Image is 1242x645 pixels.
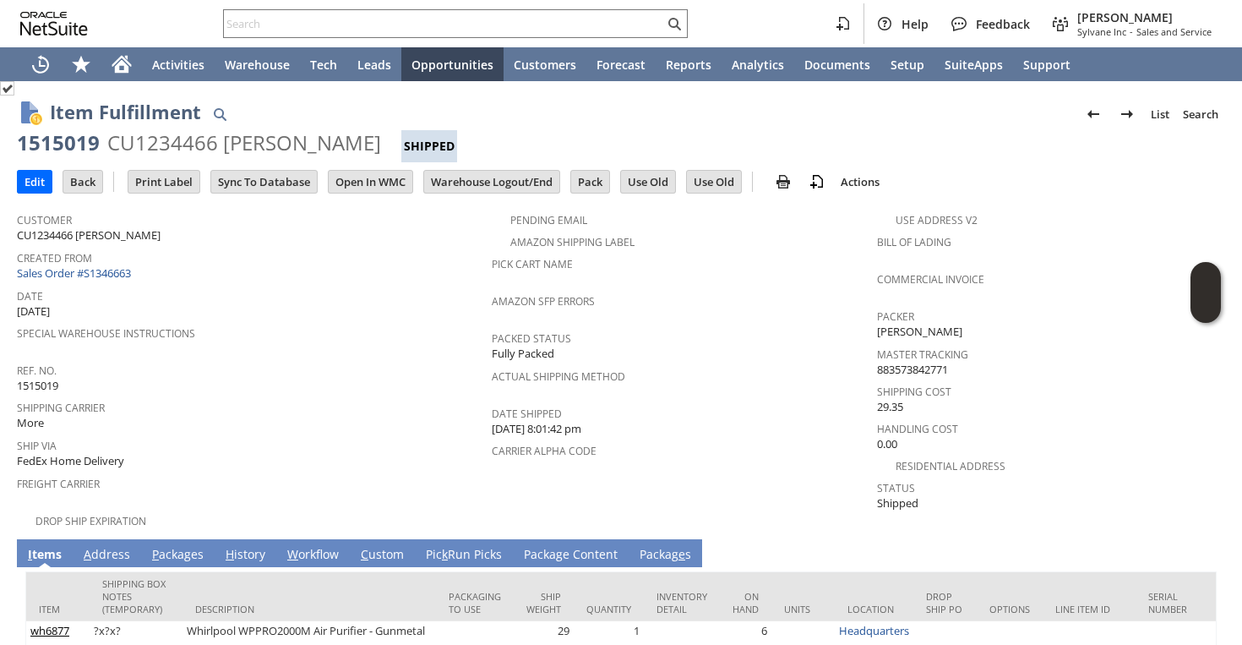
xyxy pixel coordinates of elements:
[976,16,1030,32] span: Feedback
[329,171,412,193] input: Open In WMC
[520,546,622,565] a: Package Content
[877,272,984,287] a: Commercial Invoice
[142,47,215,81] a: Activities
[492,444,596,458] a: Carrier Alpha Code
[1117,104,1137,124] img: Next
[1055,603,1123,615] div: Line Item ID
[287,546,298,562] span: W
[664,14,684,34] svg: Search
[877,347,968,362] a: Master Tracking
[1077,25,1126,38] span: Sylvane Inc
[896,213,978,227] a: Use Address V2
[1136,25,1212,38] span: Sales and Service
[586,603,631,615] div: Quantity
[24,546,66,565] a: Items
[877,495,918,511] span: Shipped
[102,577,170,615] div: Shipping Box Notes (Temporary)
[152,57,204,73] span: Activities
[556,546,563,562] span: g
[17,251,92,265] a: Created From
[225,57,290,73] span: Warehouse
[1013,47,1081,81] a: Support
[586,47,656,81] a: Forecast
[666,57,711,73] span: Reports
[20,47,61,81] a: Recent Records
[17,378,58,394] span: 1515019
[732,57,784,73] span: Analytics
[571,171,609,193] input: Pack
[17,265,135,281] a: Sales Order #S1346663
[17,326,195,341] a: Special Warehouse Instructions
[17,401,105,415] a: Shipping Carrier
[17,227,161,243] span: CU1234466 [PERSON_NAME]
[211,171,317,193] input: Sync To Database
[17,129,100,156] div: 1515019
[30,623,69,638] a: wh6877
[877,235,951,249] a: Bill Of Lading
[989,603,1030,615] div: Options
[1144,101,1176,128] a: List
[224,14,664,34] input: Search
[310,57,337,73] span: Tech
[442,546,448,562] span: k
[504,47,586,81] a: Customers
[896,459,1005,473] a: Residential Address
[17,453,124,469] span: FedEx Home Delivery
[621,171,675,193] input: Use Old
[877,481,915,495] a: Status
[687,171,741,193] input: Use Old
[733,590,759,615] div: On Hand
[61,47,101,81] div: Shortcuts
[411,57,493,73] span: Opportunities
[492,421,581,437] span: [DATE] 8:01:42 pm
[112,54,132,74] svg: Home
[101,47,142,81] a: Home
[1023,57,1070,73] span: Support
[596,57,646,73] span: Forecast
[678,546,685,562] span: e
[148,546,208,565] a: Packages
[401,47,504,81] a: Opportunities
[656,47,722,81] a: Reports
[773,172,793,192] img: print.svg
[945,57,1003,73] span: SuiteApps
[1190,293,1221,324] span: Oracle Guided Learning Widget. To move around, please hold and drag
[492,294,595,309] a: Amazon SFP Errors
[50,98,201,126] h1: Item Fulfillment
[128,171,199,193] input: Print Label
[877,385,951,399] a: Shipping Cost
[877,436,897,452] span: 0.00
[807,172,827,192] img: add-record.svg
[79,546,134,565] a: Address
[492,346,554,362] span: Fully Packed
[17,415,44,431] span: More
[401,130,457,162] div: Shipped
[656,590,707,615] div: Inventory Detail
[526,590,561,615] div: Ship Weight
[84,546,91,562] span: A
[492,407,562,421] a: Date Shipped
[834,174,886,189] a: Actions
[152,546,159,562] span: P
[1148,590,1216,615] div: Serial Number
[449,590,501,615] div: Packaging to Use
[300,47,347,81] a: Tech
[28,546,32,562] span: I
[891,57,924,73] span: Setup
[107,129,381,156] div: CU1234466 [PERSON_NAME]
[510,213,587,227] a: Pending Email
[17,477,100,491] a: Freight Carrier
[877,399,903,415] span: 29.35
[215,47,300,81] a: Warehouse
[877,324,962,340] span: [PERSON_NAME]
[221,546,270,565] a: History
[347,47,401,81] a: Leads
[877,362,948,378] span: 883573842771
[71,54,91,74] svg: Shortcuts
[877,422,958,436] a: Handling Cost
[514,57,576,73] span: Customers
[1083,104,1103,124] img: Previous
[283,546,343,565] a: Workflow
[20,12,88,36] svg: logo
[877,309,914,324] a: Packer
